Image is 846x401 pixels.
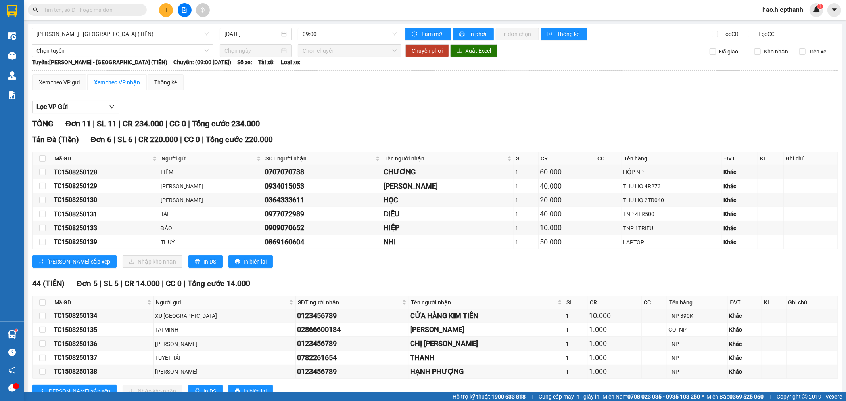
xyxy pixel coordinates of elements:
[296,337,409,351] td: 0123456789
[412,31,418,38] span: sync
[384,195,512,206] div: HỌC
[668,325,726,334] div: GÓI NP
[54,311,152,321] div: TC1508250134
[8,349,16,356] span: question-circle
[642,296,667,309] th: CC
[52,351,154,365] td: TC1508250137
[263,193,382,207] td: 0364333611
[410,338,563,349] div: CHỊ [PERSON_NAME]
[65,119,91,128] span: Đơn 11
[32,255,117,268] button: sort-ascending[PERSON_NAME] sắp xếp
[161,238,262,246] div: THUÝ
[36,28,209,40] span: Hồ Chí Minh - Tân Châu (TIỀN)
[155,325,294,334] div: TÀI MINH
[200,7,205,13] span: aim
[515,238,537,246] div: 1
[265,208,381,220] div: 0977072989
[32,119,54,128] span: TỔNG
[566,353,586,362] div: 1
[723,224,756,233] div: Khác
[15,329,17,332] sup: 1
[762,296,786,309] th: KL
[297,324,407,335] div: 02866600184
[296,323,409,337] td: 02866600184
[756,5,810,15] span: hao.hiepthanh
[54,167,158,177] div: TC1508250128
[382,221,514,235] td: HIỆP
[723,196,756,204] div: Khác
[623,182,721,191] div: THU HỘ 4R273
[384,166,512,178] div: CHƯƠNG
[52,221,159,235] td: TC1508250133
[123,255,182,268] button: downloadNhập kho nhận
[265,181,381,192] div: 0934015053
[589,338,641,349] div: 1.000
[761,47,791,56] span: Kho nhận
[8,330,16,339] img: warehouse-icon
[52,207,159,221] td: TC1508250131
[155,367,294,376] div: [PERSON_NAME]
[54,325,152,335] div: TC1508250135
[263,179,382,193] td: 0934015053
[38,259,44,265] span: sort-ascending
[410,324,563,335] div: [PERSON_NAME]
[623,196,721,204] div: THU HỘ 2TR040
[39,78,80,87] div: Xem theo VP gửi
[7,5,17,17] img: logo-vxr
[410,310,563,321] div: CỬA HÀNG KIM TIỀN
[32,135,79,144] span: Tản Đà (Tiền)
[382,193,514,207] td: HỌC
[134,135,136,144] span: |
[623,224,721,233] div: TNP 1TRIEU
[297,366,407,377] div: 0123456789
[52,235,159,249] td: TC1508250139
[813,6,820,13] img: icon-new-feature
[54,154,151,163] span: Mã GD
[540,195,594,206] div: 20.000
[819,4,821,9] span: 1
[52,365,154,379] td: TC1508250138
[119,119,121,128] span: |
[32,59,167,65] b: Tuyến: [PERSON_NAME] - [GEOGRAPHIC_DATA] (TIỀN)
[515,224,537,233] div: 1
[382,207,514,221] td: ĐIỀU
[297,338,407,349] div: 0123456789
[97,119,117,128] span: SL 11
[162,279,164,288] span: |
[91,135,112,144] span: Đơn 6
[515,182,537,191] div: 1
[235,259,240,265] span: printer
[723,182,756,191] div: Khác
[265,237,381,248] div: 0869160604
[589,366,641,377] div: 1.000
[54,181,158,191] div: TC1508250129
[384,181,512,192] div: [PERSON_NAME]
[54,209,158,219] div: TC1508250131
[94,78,140,87] div: Xem theo VP nhận
[265,166,381,178] div: 0707070738
[195,259,200,265] span: printer
[382,179,514,193] td: KHO TONY
[303,45,396,57] span: Chọn chuyến
[161,154,255,163] span: Người gửi
[161,196,262,204] div: [PERSON_NAME]
[622,152,722,165] th: Tên hàng
[540,222,594,233] div: 10.000
[169,119,186,128] span: CC 0
[206,135,273,144] span: Tổng cước 220.000
[729,325,760,334] div: Khác
[702,395,704,398] span: ⚪️
[729,311,760,320] div: Khác
[8,384,16,392] span: message
[491,393,526,400] strong: 1900 633 818
[539,152,595,165] th: CR
[547,31,554,38] span: bar-chart
[667,296,728,309] th: Tên hàng
[121,279,123,288] span: |
[589,324,641,335] div: 1.000
[831,6,838,13] span: caret-down
[540,166,594,178] div: 60.000
[235,388,240,395] span: printer
[54,298,146,307] span: Mã GD
[409,323,564,337] td: ANH HẢI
